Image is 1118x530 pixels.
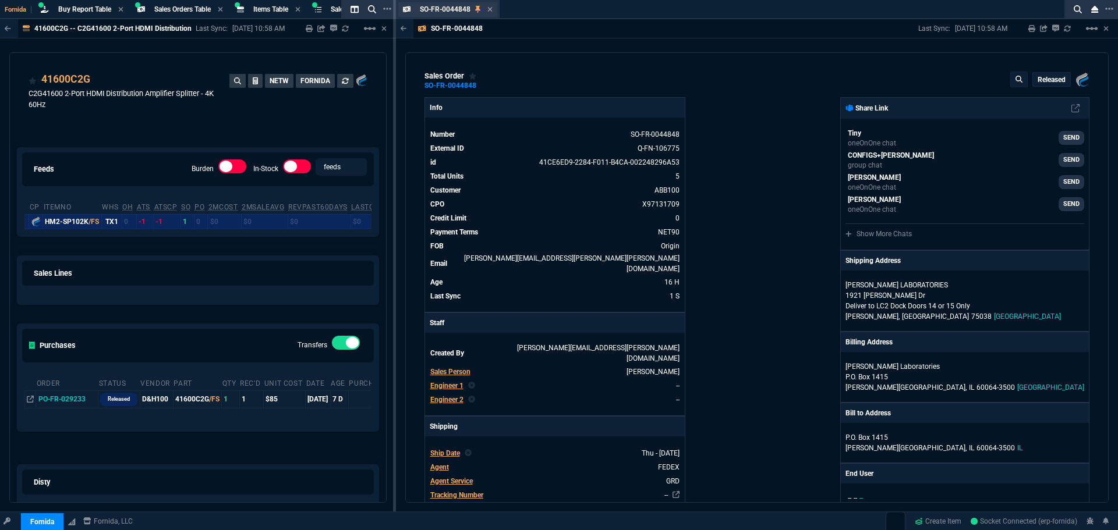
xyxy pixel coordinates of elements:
[420,5,470,13] span: SO-FR-0044848
[430,186,461,194] span: Customer
[298,341,327,349] label: Transfers
[122,203,133,211] abbr: Total units in inventory.
[296,74,335,88] button: FORNIDA
[845,312,900,321] span: [PERSON_NAME],
[425,417,685,436] p: Shipping
[381,24,387,33] a: Hide Workbench
[918,24,955,33] p: Last Sync:
[29,88,229,110] p: C2G41600 2-Port HDMI Distribution Amplifier Splitter - 4K 60Hz
[848,205,901,214] p: oneOnOne chat
[306,390,330,408] td: [DATE]
[845,372,1084,382] p: P.O. Box 1415
[430,477,473,485] span: Agent Service
[430,449,460,457] span: Ship Date
[330,390,348,408] td: 7 D
[430,214,466,222] span: Credit Limit
[430,290,680,302] tr: 8/28/25 => 10:58 AM
[1087,2,1103,16] nx-icon: Close Workbench
[848,128,896,138] p: Tiny
[5,6,31,13] span: Fornida
[331,5,383,13] span: Sales Lines Table
[430,292,461,300] span: Last Sync
[845,230,912,238] a: Show More Chats
[430,252,680,275] tr: susan.werner@abbott.com
[848,183,901,192] p: oneOnOne chat
[1038,75,1066,84] p: Released
[98,374,140,391] th: Status
[430,276,680,288] tr: 8/27/25 => 7:00 PM
[1017,383,1084,392] span: [GEOGRAPHIC_DATA]
[122,214,136,229] td: 0
[969,444,974,452] span: IL
[902,312,969,321] span: [GEOGRAPHIC_DATA]
[430,342,680,364] tr: undefined
[845,255,901,266] p: Shipping Address
[955,24,1007,33] p: [DATE] 10:58 AM
[430,259,447,268] span: Email
[27,395,34,403] nx-icon: Open In Opposite Panel
[1059,175,1084,189] a: SEND
[29,268,72,279] h5: Sales Lines
[346,2,363,16] nx-icon: Split Panels
[383,3,391,15] nx-icon: Open New Tab
[264,374,306,391] th: Unit Cost
[363,22,377,35] mat-icon: Example home icon
[971,517,1077,525] span: Socket Connected (erp-fornida)
[241,214,288,229] td: $0
[363,2,381,16] nx-icon: Search
[664,278,680,286] span: 8/27/25 => 7:00 PM
[295,5,300,15] nx-icon: Close Tab
[1105,3,1113,15] nx-icon: Open New Tab
[638,144,680,152] a: See Marketplace Order
[845,444,967,452] span: [PERSON_NAME][GEOGRAPHIC_DATA],
[101,198,122,215] th: WHS
[430,144,464,152] span: External ID
[425,313,685,333] p: Staff
[430,130,455,138] span: Number
[642,449,680,457] span: 2025-08-28T00:00:00.000Z
[430,463,449,471] span: Agent
[80,516,136,527] a: msbcCompanyName
[848,150,934,161] p: CONFIGS+[PERSON_NAME]
[430,491,483,499] span: Tracking Number
[430,170,680,182] tr: undefined
[464,254,680,273] span: susan.werner@abbott.com
[848,172,901,183] p: [PERSON_NAME]
[430,396,464,404] span: Engineer 2
[845,408,891,418] p: Bill to Address
[173,390,221,408] td: 41600C2G
[136,214,153,229] td: -1
[977,444,1015,452] span: 60064-3500
[306,374,330,391] th: Date
[1103,24,1109,33] a: Hide Workbench
[1059,131,1084,145] a: SEND
[154,214,181,229] td: -1
[848,161,934,170] p: group chat
[218,5,223,15] nx-icon: Close Tab
[971,312,992,321] span: 75038
[845,468,873,479] p: End User
[845,194,1084,214] a: Brian.Over@fornida.com
[154,203,178,211] abbr: ATS with all companies combined
[845,337,893,347] p: Billing Address
[332,336,360,354] div: Transfers
[34,24,278,33] p: 41600C2G -- C2G41600 2-Port HDMI Distribution Amplifier Splitter - 4K 60Hz
[430,184,680,196] tr: undefined
[469,72,477,81] div: Add to Watchlist
[288,214,351,229] td: $0
[845,150,1084,170] a: sarah.costa@fornida.com,michael.licea@fornida.com,Brian.Over@fornida.com,billy.hefner@fornida.com...
[430,349,464,357] span: Created By
[89,218,99,226] span: /FS
[208,203,238,211] abbr: Avg cost of all PO invoices for 2 months
[173,374,221,391] th: Part
[348,374,395,391] th: Purchaser
[854,494,857,502] span: --
[1059,153,1084,167] a: SEND
[430,226,680,238] tr: undefined
[468,394,475,405] nx-icon: Clear selected rep
[517,344,680,362] span: ROB.HENNEBERGER@FORNIDA.COM
[351,214,391,229] td: $0
[265,74,293,88] button: NETW
[181,203,190,211] abbr: Total units on open Sales Orders
[430,158,436,166] span: id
